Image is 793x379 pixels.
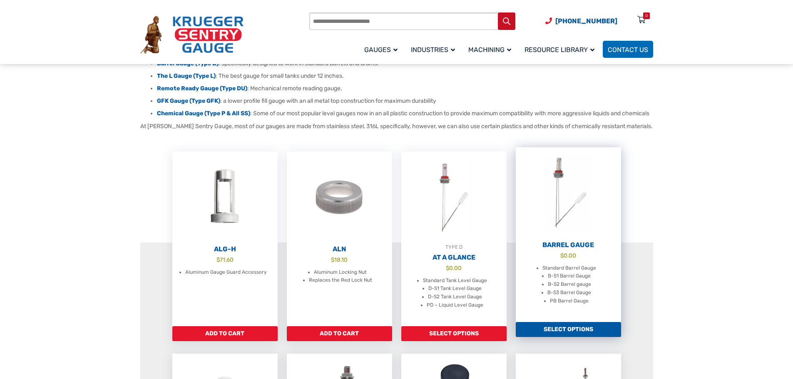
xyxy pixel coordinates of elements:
[545,16,617,26] a: Phone Number (920) 434-8860
[172,151,278,243] img: ALG-OF
[314,268,367,277] li: Aluminum Locking Nut
[172,326,278,341] a: Add to cart: “ALG-H”
[157,97,653,105] li: : a lower profile fill gauge with an all metal top construction for maximum durability
[548,272,591,280] li: B-S1 Barrel Gauge
[287,151,392,326] a: ALN $18.10 Aluminum Locking Nut Replaces the Red Lock Nut
[608,46,648,54] span: Contact Us
[542,264,596,272] li: Standard Barrel Gauge
[287,151,392,243] img: ALN
[603,41,653,58] a: Contact Us
[157,97,220,104] a: GFK Gauge (Type GFK)
[411,46,455,54] span: Industries
[516,241,621,249] h2: Barrel Gauge
[555,17,617,25] span: [PHONE_NUMBER]
[359,40,406,59] a: Gauges
[309,276,372,285] li: Replaces the Red Lock Nut
[550,297,589,305] li: PB Barrel Gauge
[331,256,334,263] span: $
[428,285,482,293] li: D-S1 Tank Level Gauge
[516,147,621,322] a: Barrel Gauge $0.00 Standard Barrel Gauge B-S1 Barrel Gauge B-S2 Barrel gauge B-S3 Barrel Gauge PB...
[516,147,621,239] img: Barrel Gauge
[216,256,220,263] span: $
[446,265,449,271] span: $
[406,40,463,59] a: Industries
[185,268,267,277] li: Aluminum Gauge Guard Accessory
[140,16,244,54] img: Krueger Sentry Gauge
[516,322,621,337] a: Add to cart: “Barrel Gauge”
[520,40,603,59] a: Resource Library
[645,12,648,19] div: 0
[157,109,653,118] li: : Some of our most popular level gauges now in an all plastic construction to provide maximum com...
[157,84,653,93] li: : Mechanical remote reading gauge.
[401,326,507,341] a: Add to cart: “At A Glance”
[401,243,507,251] div: TYPE D
[446,265,462,271] bdi: 0.00
[216,256,234,263] bdi: 71.60
[427,301,483,310] li: PD – Liquid Level Gauge
[287,245,392,253] h2: ALN
[172,151,278,326] a: ALG-H $71.60 Aluminum Gauge Guard Accessory
[157,72,216,79] a: The L Gauge (Type L)
[468,46,511,54] span: Machining
[172,245,278,253] h2: ALG-H
[364,46,398,54] span: Gauges
[463,40,520,59] a: Machining
[525,46,594,54] span: Resource Library
[140,122,653,131] p: At [PERSON_NAME] Sentry Gauge, most of our gauges are made from stainless steel, 316L specificall...
[157,110,250,117] a: Chemical Gauge (Type P & All SS)
[401,151,507,243] img: At A Glance
[401,151,507,326] a: TYPE DAt A Glance $0.00 Standard Tank Level Gauge D-S1 Tank Level Gauge D-S2 Tank Level Gauge PD ...
[560,252,564,259] span: $
[157,85,247,92] a: Remote Ready Gauge (Type DU)
[331,256,348,263] bdi: 18.10
[560,252,576,259] bdi: 0.00
[157,72,653,80] li: : The best gauge for small tanks under 12 inches.
[428,293,482,301] li: D-S2 Tank Level Gauge
[423,277,487,285] li: Standard Tank Level Gauge
[547,289,591,297] li: B-S3 Barrel Gauge
[548,280,591,289] li: B-S2 Barrel gauge
[287,326,392,341] a: Add to cart: “ALN”
[401,253,507,262] h2: At A Glance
